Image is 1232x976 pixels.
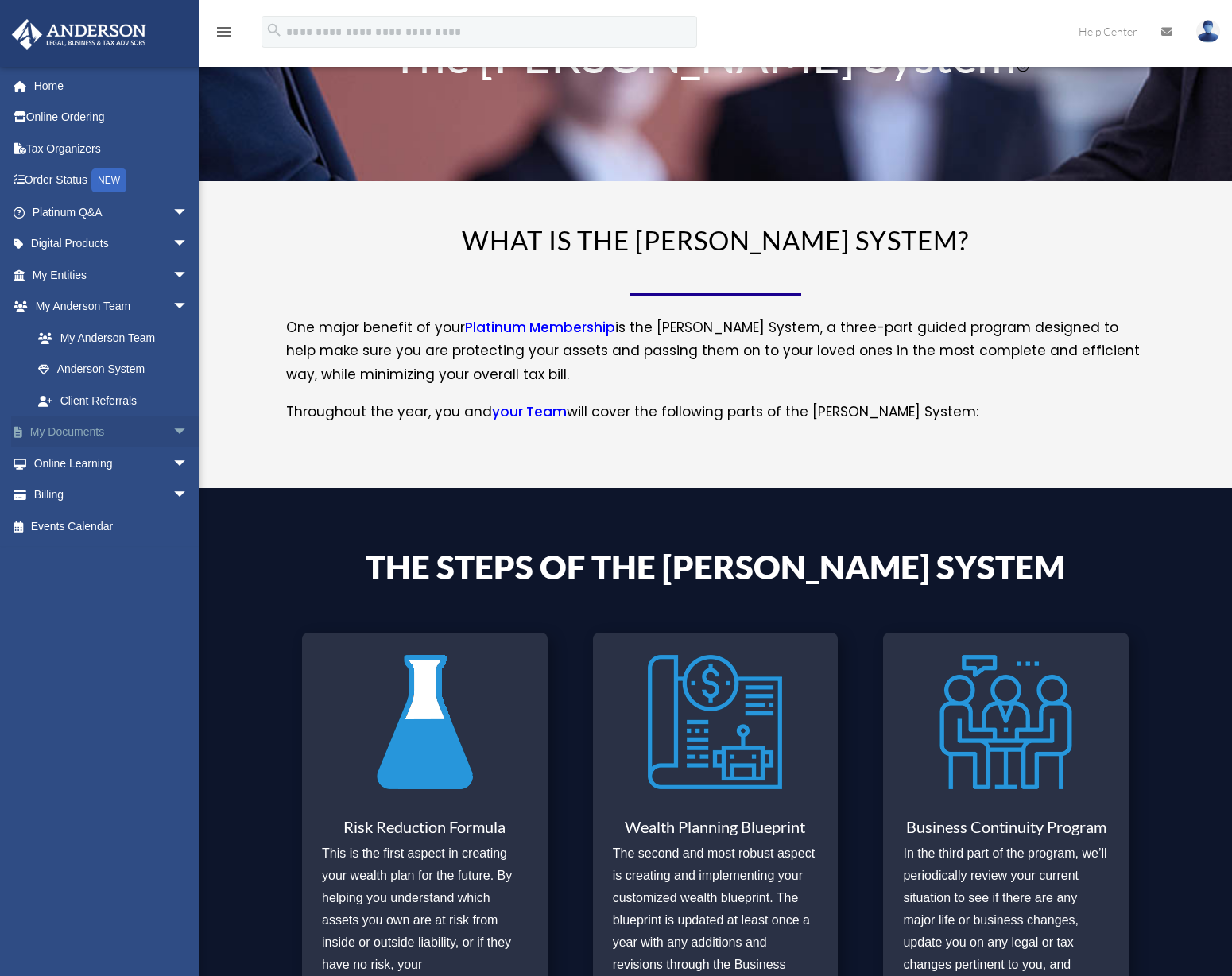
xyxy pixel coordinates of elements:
span: arrow_drop_down [172,228,204,261]
a: Events Calendar [11,510,212,542]
a: Client Referrals [22,385,212,416]
h3: Wealth Planning Blueprint [613,819,819,842]
img: User Pic [1196,20,1220,43]
h3: Risk Reduction Formula [322,819,528,842]
span: arrow_drop_down [172,416,204,449]
a: My Entitiesarrow_drop_down [11,259,212,291]
a: Digital Productsarrow_drop_down [11,228,212,260]
a: Online Ordering [11,102,212,134]
a: Platinum Q&Aarrow_drop_down [11,196,212,228]
i: search [265,21,283,39]
span: WHAT IS THE [PERSON_NAME] SYSTEM? [462,224,969,256]
a: Platinum Membership [465,318,615,345]
a: My Anderson Team [22,322,212,354]
img: Anderson Advisors Platinum Portal [7,19,151,50]
a: Home [11,70,212,102]
a: Order StatusNEW [11,165,212,197]
img: Business Continuity Program [939,645,1073,800]
p: Throughout the year, you and will cover the following parts of the [PERSON_NAME] System: [286,401,1145,424]
a: Billingarrow_drop_down [11,479,212,511]
a: My Anderson Teamarrow_drop_down [11,291,212,323]
i: menu [215,22,234,41]
span: arrow_drop_down [172,196,204,229]
img: Risk Reduction Formula [358,645,492,800]
div: NEW [91,168,126,192]
a: My Documentsarrow_drop_down [11,416,212,448]
h3: Business Continuity Program [903,819,1109,842]
p: One major benefit of your is the [PERSON_NAME] System, a three-part guided program designed to he... [286,316,1145,401]
span: arrow_drop_down [172,259,204,292]
a: menu [215,28,234,41]
h4: The Steps of the [PERSON_NAME] System [302,550,1129,591]
span: arrow_drop_down [172,447,204,480]
a: your Team [492,402,567,429]
span: arrow_drop_down [172,291,204,323]
img: Wealth Planning Blueprint [648,645,782,800]
span: arrow_drop_down [172,479,204,512]
a: Online Learningarrow_drop_down [11,447,212,479]
a: Anderson System [22,354,204,385]
a: Tax Organizers [11,133,212,165]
